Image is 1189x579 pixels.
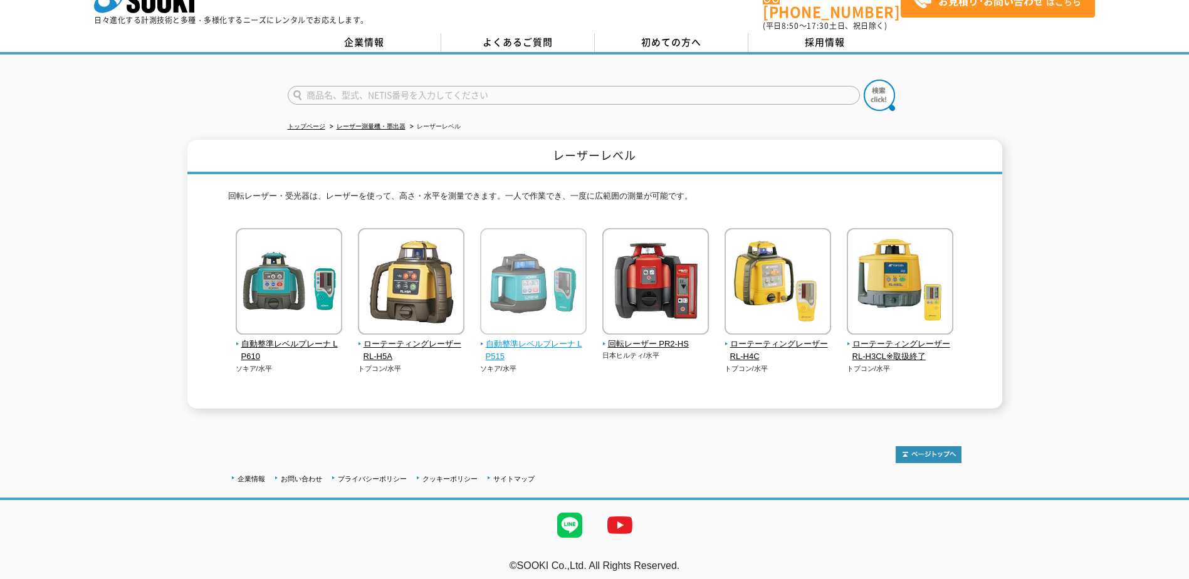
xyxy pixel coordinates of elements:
[725,228,831,338] img: ローテーティングレーザー RL-H4C
[441,33,595,52] a: よくあるご質問
[337,123,406,130] a: レーザー測量機・墨出器
[480,338,587,364] span: 自動整準レベルプレーナ LP515
[358,228,464,338] img: ローテーティングレーザー RL-H5A
[602,350,710,361] p: 日本ヒルティ/水平
[281,475,322,482] a: お問い合わせ
[748,33,902,52] a: 採用情報
[288,123,325,130] a: トップページ
[238,475,265,482] a: 企業情報
[480,326,587,363] a: 自動整準レベルプレーナ LP515
[338,475,407,482] a: プライバシーポリシー
[288,33,441,52] a: 企業情報
[595,33,748,52] a: 初めての方へ
[847,326,954,363] a: ローテーティングレーザー RL-H3CL※取扱終了
[641,35,701,49] span: 初めての方へ
[422,475,478,482] a: クッキーポリシー
[236,326,343,363] a: 自動整準レベルプレーナ LP610
[480,363,587,374] p: ソキア/水平
[480,228,587,338] img: 自動整準レベルプレーナ LP515
[725,338,832,364] span: ローテーティングレーザー RL-H4C
[236,228,342,338] img: 自動整準レベルプレーナ LP610
[288,86,860,105] input: 商品名、型式、NETIS番号を入力してください
[807,20,829,31] span: 17:30
[493,475,535,482] a: サイトマップ
[847,228,953,338] img: ローテーティングレーザー RL-H3CL※取扱終了
[896,446,961,463] img: トップページへ
[236,363,343,374] p: ソキア/水平
[725,326,832,363] a: ローテーティングレーザー RL-H4C
[407,120,461,133] li: レーザーレベル
[847,363,954,374] p: トプコン/水平
[602,326,710,351] a: 回転レーザー PR2-HS
[94,16,369,24] p: 日々進化する計測技術と多種・多様化するニーズにレンタルでお応えします。
[545,500,595,550] img: LINE
[595,500,645,550] img: YouTube
[187,140,1002,174] h1: レーザーレベル
[602,228,709,338] img: 回転レーザー PR2-HS
[358,326,465,363] a: ローテーティングレーザー RL-H5A
[358,338,465,364] span: ローテーティングレーザー RL-H5A
[228,190,961,209] p: 回転レーザー・受光器は、レーザーを使って、高さ・水平を測量できます。一人で作業でき、一度に広範囲の測量が可能です。
[763,20,887,31] span: (平日 ～ 土日、祝日除く)
[782,20,799,31] span: 8:50
[847,338,954,364] span: ローテーティングレーザー RL-H3CL※取扱終了
[864,80,895,111] img: btn_search.png
[236,338,343,364] span: 自動整準レベルプレーナ LP610
[358,363,465,374] p: トプコン/水平
[602,338,710,351] span: 回転レーザー PR2-HS
[725,363,832,374] p: トプコン/水平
